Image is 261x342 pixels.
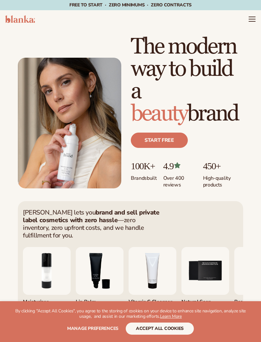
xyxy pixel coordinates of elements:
img: Moisturizing lotion. [23,247,71,295]
p: High-quality products [203,171,243,188]
span: beauty [131,100,187,127]
p: Over 400 reviews [163,171,197,188]
img: Nature bar of soap. [181,247,229,295]
div: Moisturizer [23,295,71,305]
h1: The modern way to build a brand [131,36,243,125]
span: Free to start · ZERO minimums · ZERO contracts [69,2,192,8]
p: 4.9 [163,161,197,171]
p: By clicking "Accept All Cookies", you agree to the storing of cookies on your device to enhance s... [13,309,248,319]
a: Start free [131,133,188,148]
img: Female holding tanning mousse. [18,58,121,188]
strong: brand and sell private label cosmetics with zero hassle [23,208,159,224]
a: Learn More [160,313,182,319]
p: 450+ [203,161,243,171]
span: Manage preferences [67,325,118,331]
div: Lip Balm [76,295,123,305]
img: logo [5,15,35,23]
img: Vitamin c cleanser. [129,247,176,295]
p: 100K+ [131,161,157,171]
img: Smoothing lip balm. [76,247,123,295]
button: Manage preferences [67,323,118,335]
div: 3 / 9 [76,247,123,325]
div: Vitamin C Cleanser [129,295,176,305]
p: [PERSON_NAME] lets you —zero inventory, zero upfront costs, and we handle fulfillment for you. [23,209,160,239]
div: 4 / 9 [129,247,176,325]
div: 2 / 9 [23,247,71,325]
p: Brands built [131,171,157,182]
div: Natural Soap [181,295,229,305]
summary: Menu [248,15,256,23]
button: accept all cookies [126,323,194,335]
div: 5 / 9 [181,247,229,325]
